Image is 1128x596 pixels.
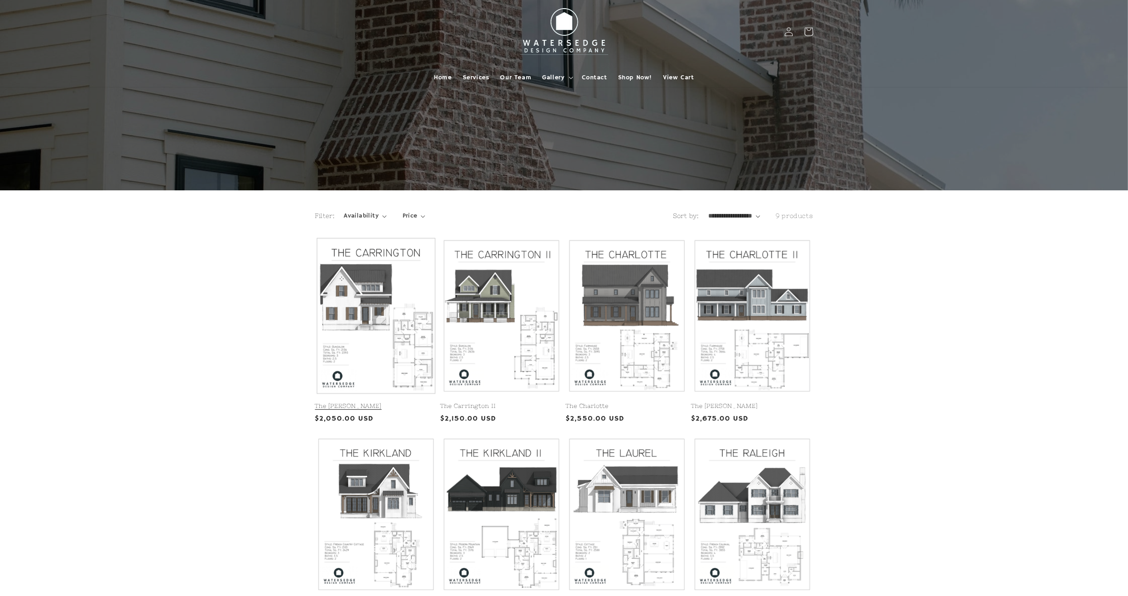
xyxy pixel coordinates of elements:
[542,73,564,82] span: Gallery
[315,211,335,221] h2: Filter:
[663,73,694,82] span: View Cart
[434,73,451,82] span: Home
[344,211,379,221] span: Availability
[315,402,437,410] a: The [PERSON_NAME]
[613,68,658,87] a: Shop Now!
[403,211,418,221] span: Price
[577,68,613,87] a: Contact
[582,73,607,82] span: Contact
[658,68,699,87] a: View Cart
[463,73,490,82] span: Services
[673,212,699,219] label: Sort by:
[457,68,495,87] a: Services
[428,68,457,87] a: Home
[566,402,688,410] a: The Charlotte
[776,212,813,219] span: 9 products
[403,211,426,221] summary: Price
[691,402,813,410] a: The [PERSON_NAME]
[500,73,532,82] span: Our Team
[618,73,652,82] span: Shop Now!
[537,68,576,87] summary: Gallery
[441,402,562,410] a: The Carrington II
[495,68,537,87] a: Our Team
[514,4,614,60] img: Watersedge Design Co
[344,211,386,221] summary: Availability (0 selected)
